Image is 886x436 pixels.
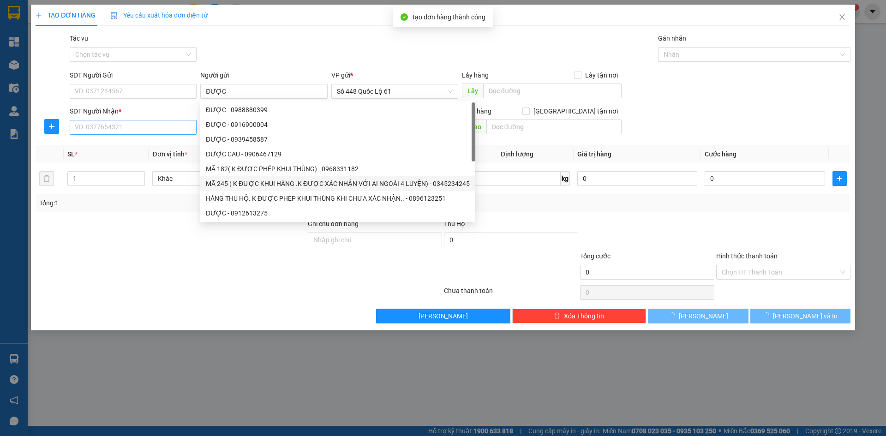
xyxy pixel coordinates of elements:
div: Người gửi [200,70,327,80]
div: MÃ 245 ( K ĐƯỢC KHUI HÀNG .K ĐƯỢC XÁC NHẬN VỚI AI NGOÀI 4 LUYỆN) - 0345234245 [206,179,470,189]
span: delete [554,312,560,320]
div: Tổng: 1 [39,198,342,208]
span: SL [67,150,75,158]
span: Lấy hàng [462,72,489,79]
span: Tổng cước [580,252,611,260]
span: Tạo đơn hàng thành công [412,13,485,21]
button: [PERSON_NAME] và In [750,309,850,323]
span: close [838,13,846,21]
span: [PERSON_NAME] [419,311,468,321]
div: ĐƯỢC - 0988880399 [200,102,475,117]
label: Hình thức thanh toán [716,252,778,260]
button: [PERSON_NAME] [376,309,510,323]
div: MÃ 245 ( K ĐƯỢC KHUI HÀNG .K ĐƯỢC XÁC NHẬN VỚI AI NGOÀI 4 LUYỆN) - 0345234245 [200,176,475,191]
span: Số 448 Quốc Lộ 61 [337,84,453,98]
span: TẠO ĐƠN HÀNG [36,12,96,19]
label: Tác vụ [70,35,88,42]
div: ĐƯỢC - 0939458587 [206,134,470,144]
div: Chưa thanh toán [443,286,579,302]
span: Đơn vị tính [152,150,187,158]
span: [PERSON_NAME] [679,311,728,321]
span: Giao hàng [462,108,491,115]
span: Xóa Thông tin [564,311,604,321]
span: loading [669,312,679,319]
div: ĐƯỢC - 0988880399 [206,105,470,115]
button: plus [832,171,847,186]
div: ĐƯỢC - 0939458587 [200,132,475,147]
input: Dọc đường [483,84,622,98]
div: ĐƯỢC - 0912613275 [206,208,470,218]
span: Khác [158,172,295,185]
span: Định lượng [501,150,533,158]
span: Giá trị hàng [577,150,611,158]
span: Thu Hộ [444,220,465,227]
button: delete [39,171,54,186]
div: HÀNG THU HỘ. K ĐƯỢC PHÉP KHUI THÙNG KHI CHƯA XÁC NHẬN.. - 0896123251 [206,193,470,203]
span: Lấy tận nơi [581,70,622,80]
input: Ghi chú đơn hàng [308,233,442,247]
label: Gán nhãn [658,35,686,42]
span: kg [561,171,570,186]
span: plus [833,175,846,182]
span: plus [36,12,42,18]
button: plus [44,119,59,134]
span: loading [763,312,773,319]
div: HÀNG THU HỘ. K ĐƯỢC PHÉP KHUI THÙNG KHI CHƯA XÁC NHẬN.. - 0896123251 [200,191,475,206]
div: VP gửi [331,70,458,80]
div: SĐT Người Nhận [70,106,197,116]
span: check-circle [401,13,408,21]
div: ĐƯỢC - 0912613275 [200,206,475,221]
div: ĐƯỢC - 0916900004 [206,119,470,130]
img: icon [110,12,118,19]
span: Cước hàng [705,150,736,158]
button: Close [829,5,855,30]
span: [PERSON_NAME] và In [773,311,838,321]
div: ĐƯỢC CAU - 0906467129 [206,149,470,159]
div: MÃ 182( K ĐƯỢC PHÉP KHUI THÙNG) - 0968331182 [206,164,470,174]
span: Yêu cầu xuất hóa đơn điện tử [110,12,208,19]
div: SĐT Người Gửi [70,70,197,80]
button: deleteXóa Thông tin [512,309,647,323]
input: 0 [577,171,697,186]
span: plus [45,123,59,130]
div: ĐƯỢC - 0916900004 [200,117,475,132]
button: [PERSON_NAME] [648,309,748,323]
input: Dọc đường [486,119,622,134]
label: Ghi chú đơn hàng [308,220,359,227]
span: [GEOGRAPHIC_DATA] tận nơi [530,106,622,116]
div: ĐƯỢC CAU - 0906467129 [200,147,475,161]
span: Lấy [462,84,483,98]
div: MÃ 182( K ĐƯỢC PHÉP KHUI THÙNG) - 0968331182 [200,161,475,176]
